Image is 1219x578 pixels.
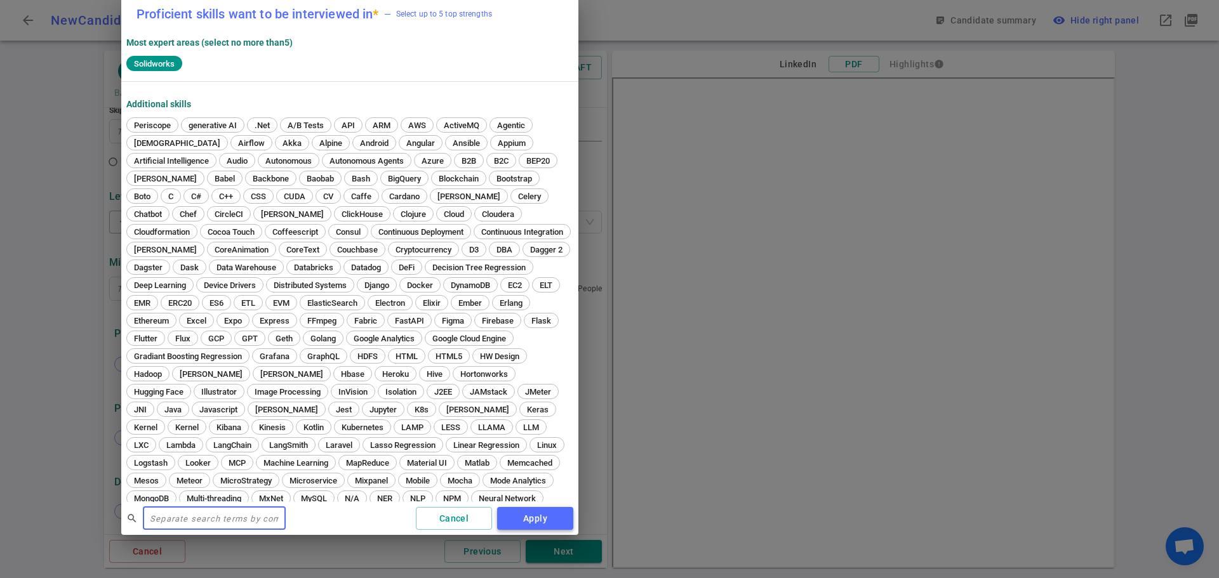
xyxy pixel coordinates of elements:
[437,423,465,432] span: LESS
[175,369,247,379] span: [PERSON_NAME]
[126,37,293,48] strong: Most expert areas (select no more than 5 )
[396,209,430,219] span: Clojure
[514,192,545,201] span: Celery
[171,334,195,343] span: Flux
[130,458,172,468] span: Logstash
[195,405,242,414] span: Javascript
[527,316,556,325] span: Flask
[234,138,269,148] span: Airflow
[197,387,241,397] span: Illustrator
[437,316,469,325] span: Figma
[474,423,510,432] span: LLAMA
[205,298,228,308] span: ES6
[430,387,456,397] span: J2EE
[172,476,207,485] span: Meteor
[503,458,557,468] span: Memcached
[397,423,428,432] span: LAMP
[319,192,338,201] span: CV
[356,138,393,148] span: Android
[417,156,448,166] span: Azure
[495,298,527,308] span: Erlang
[261,156,316,166] span: Autonomous
[130,138,225,148] span: [DEMOGRAPHIC_DATA]
[212,423,246,432] span: Kibana
[285,476,342,485] span: Microservice
[526,245,567,254] span: Dagger 2
[401,476,434,485] span: Mobile
[255,351,294,361] span: Grafana
[126,99,191,109] strong: Additional Skills
[349,334,419,343] span: Google Analytics
[129,59,180,69] span: Solidworks
[204,334,229,343] span: GCP
[446,280,495,290] span: DynamoDB
[431,351,467,361] span: HTML5
[384,8,492,20] span: Select up to 5 top strengths
[492,174,536,183] span: Bootstrap
[269,280,351,290] span: Distributed Systems
[492,245,517,254] span: DBA
[255,316,294,325] span: Express
[237,334,262,343] span: GPT
[347,174,375,183] span: Bash
[474,494,540,503] span: Neural Network
[366,440,440,450] span: Lasso Regression
[137,8,379,20] label: Proficient skills want to be interviewed in
[325,156,408,166] span: Autonomous Agents
[130,387,188,397] span: Hugging Face
[390,316,429,325] span: FastAPI
[337,209,387,219] span: ClickHouse
[465,245,483,254] span: D3
[143,508,286,529] input: Separate search terms by comma or space
[416,507,492,530] button: Cancel
[418,298,445,308] span: Elixir
[428,263,530,272] span: Decision Tree Regression
[215,192,237,201] span: C++
[256,209,328,219] span: [PERSON_NAME]
[126,513,138,524] span: search
[283,121,328,130] span: A/B Tests
[410,405,433,414] span: K8s
[350,476,392,485] span: Mixpanel
[282,245,324,254] span: CoreText
[130,316,173,325] span: Ethereum
[535,280,557,290] span: ELT
[403,458,451,468] span: Material UI
[256,369,328,379] span: [PERSON_NAME]
[250,121,274,130] span: .Net
[210,174,239,183] span: Babel
[433,192,505,201] span: [PERSON_NAME]
[331,227,365,237] span: Consul
[371,298,410,308] span: Electron
[342,458,394,468] span: MapReduce
[181,458,215,468] span: Looker
[303,351,344,361] span: GraphQL
[182,494,246,503] span: Multi-threading
[439,121,484,130] span: ActiveMQ
[162,440,200,450] span: Lambda
[203,227,259,237] span: Cocoa Touch
[476,351,524,361] span: HW Design
[255,423,290,432] span: Kinesis
[449,440,524,450] span: Linear Regression
[347,192,376,201] span: Caffe
[353,351,382,361] span: HDFS
[255,494,288,503] span: MxNet
[350,316,382,325] span: Fabric
[290,263,338,272] span: Databricks
[533,440,561,450] span: Linux
[164,298,196,308] span: ERC20
[130,440,153,450] span: LXC
[442,405,514,414] span: [PERSON_NAME]
[365,405,401,414] span: Jupyter
[130,280,190,290] span: Deep Learning
[130,192,155,201] span: Boto
[493,121,530,130] span: Agentic
[477,316,518,325] span: Firebase
[383,174,425,183] span: BigQuery
[246,192,270,201] span: CSS
[333,245,382,254] span: Couchbase
[237,298,260,308] span: ETL
[210,245,273,254] span: CoreAnimation
[130,298,155,308] span: EMR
